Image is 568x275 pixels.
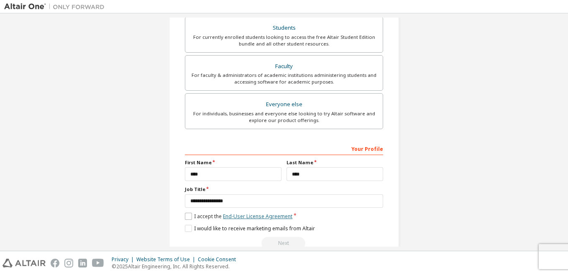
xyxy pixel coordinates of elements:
img: facebook.svg [51,259,59,267]
div: Website Terms of Use [136,256,198,263]
img: instagram.svg [64,259,73,267]
div: For currently enrolled students looking to access the free Altair Student Edition bundle and all ... [190,34,378,47]
div: Your Profile [185,142,383,155]
div: Everyone else [190,99,378,110]
div: Students [190,22,378,34]
img: youtube.svg [92,259,104,267]
a: End-User License Agreement [223,213,292,220]
label: I would like to receive marketing emails from Altair [185,225,315,232]
div: Cookie Consent [198,256,241,263]
label: Last Name [287,159,383,166]
p: © 2025 Altair Engineering, Inc. All Rights Reserved. [112,263,241,270]
img: altair_logo.svg [3,259,46,267]
img: linkedin.svg [78,259,87,267]
label: First Name [185,159,281,166]
label: Job Title [185,186,383,193]
div: Faculty [190,61,378,72]
label: I accept the [185,213,292,220]
div: For individuals, businesses and everyone else looking to try Altair software and explore our prod... [190,110,378,124]
img: Altair One [4,3,109,11]
div: Privacy [112,256,136,263]
div: For faculty & administrators of academic institutions administering students and accessing softwa... [190,72,378,85]
div: Provide a valid email to continue [185,237,383,250]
